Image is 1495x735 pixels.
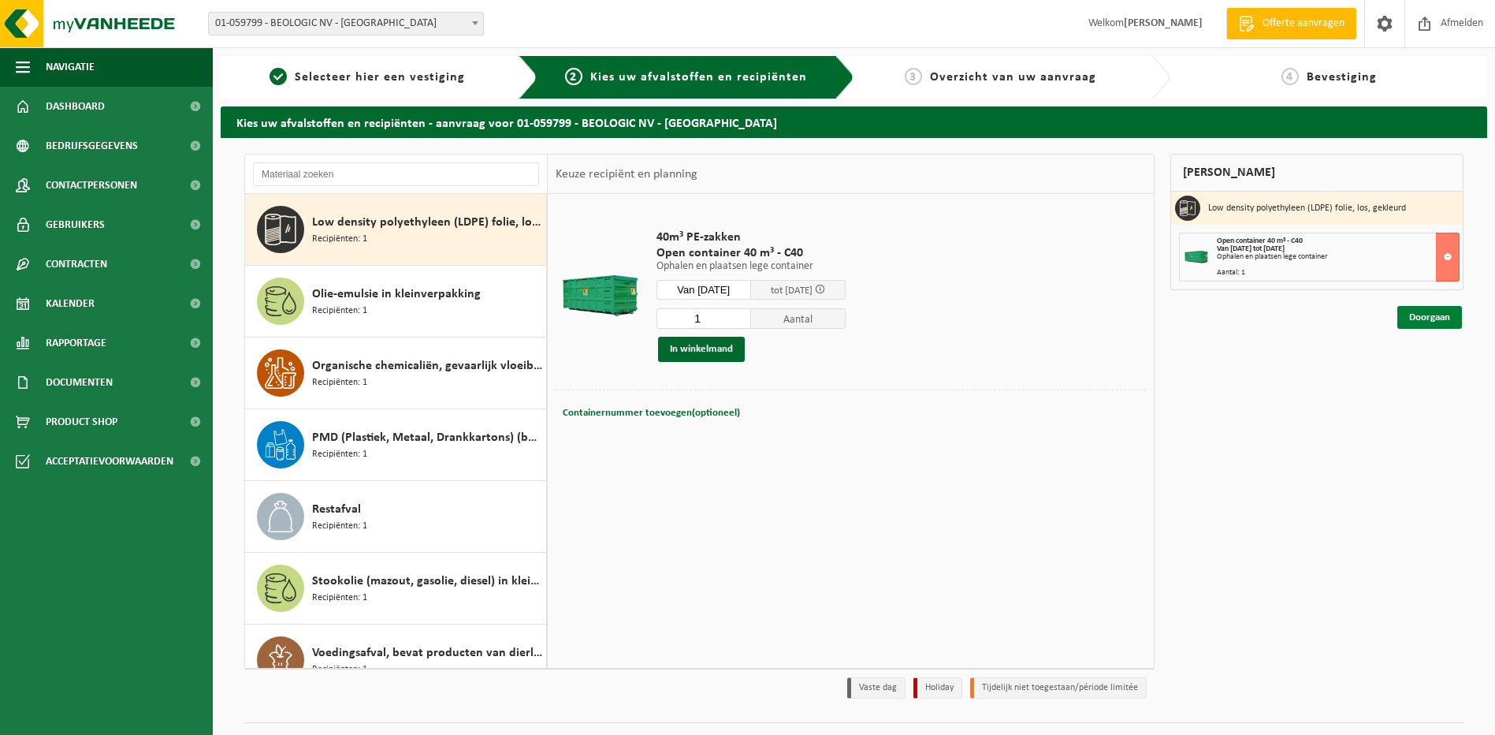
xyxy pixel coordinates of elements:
span: Recipiënten: 1 [312,375,367,390]
span: Low density polyethyleen (LDPE) folie, los, gekleurd [312,213,542,232]
span: Containernummer toevoegen(optioneel) [563,408,740,418]
span: Offerte aanvragen [1259,16,1348,32]
span: 40m³ PE-zakken [656,229,846,245]
a: Offerte aanvragen [1226,8,1356,39]
p: Ophalen en plaatsen lege container [656,261,846,272]
span: Contactpersonen [46,166,137,205]
span: Dashboard [46,87,105,126]
span: Aantal [751,308,846,329]
div: Ophalen en plaatsen lege container [1217,253,1459,261]
span: tot [DATE] [771,285,813,296]
span: 4 [1281,68,1299,85]
span: Open container 40 m³ - C40 [656,245,846,261]
span: Navigatie [46,47,95,87]
span: Rapportage [46,323,106,363]
span: Overzicht van uw aanvraag [930,71,1096,84]
a: Doorgaan [1397,306,1462,329]
span: Recipiënten: 1 [312,519,367,534]
h2: Kies uw afvalstoffen en recipiënten - aanvraag voor 01-059799 - BEOLOGIC NV - [GEOGRAPHIC_DATA] [221,106,1487,137]
button: Olie-emulsie in kleinverpakking Recipiënten: 1 [245,266,547,338]
strong: Van [DATE] tot [DATE] [1217,244,1285,253]
span: Organische chemicaliën, gevaarlijk vloeibaar in kleinverpakking [312,356,542,375]
span: Stookolie (mazout, gasolie, diesel) in kleinverpakking [312,572,542,591]
span: Restafval [312,500,361,519]
button: Restafval Recipiënten: 1 [245,481,547,553]
a: 1Selecteer hier een vestiging [229,68,506,87]
span: Recipiënten: 1 [312,232,367,247]
input: Materiaal zoeken [253,162,539,186]
button: Organische chemicaliën, gevaarlijk vloeibaar in kleinverpakking Recipiënten: 1 [245,338,547,409]
span: Open container 40 m³ - C40 [1217,237,1303,245]
span: Olie-emulsie in kleinverpakking [312,285,481,304]
span: Acceptatievoorwaarden [46,442,173,481]
button: In winkelmand [658,337,745,362]
span: Bedrijfsgegevens [46,126,138,166]
span: Recipiënten: 1 [312,304,367,319]
div: Aantal: 1 [1217,269,1459,277]
button: Stookolie (mazout, gasolie, diesel) in kleinverpakking Recipiënten: 1 [245,553,547,625]
span: Product Shop [46,402,117,442]
button: Low density polyethyleen (LDPE) folie, los, gekleurd Recipiënten: 1 [245,194,547,266]
strong: [PERSON_NAME] [1124,17,1203,29]
span: Contracten [46,244,107,284]
span: 3 [905,68,922,85]
span: Recipiënten: 1 [312,447,367,462]
input: Selecteer datum [656,280,751,300]
span: 01-059799 - BEOLOGIC NV - SINT-DENIJS [208,12,484,35]
button: Containernummer toevoegen(optioneel) [561,402,742,424]
span: PMD (Plastiek, Metaal, Drankkartons) (bedrijven) [312,428,542,447]
span: Kalender [46,284,95,323]
span: Kies uw afvalstoffen en recipiënten [590,71,807,84]
div: Keuze recipiënt en planning [548,155,705,194]
span: Bevestiging [1307,71,1377,84]
span: Documenten [46,363,113,402]
span: Voedingsafval, bevat producten van dierlijke oorsprong, onverpakt, categorie 3 [312,644,542,662]
li: Holiday [913,677,962,699]
span: 01-059799 - BEOLOGIC NV - SINT-DENIJS [209,13,483,35]
button: PMD (Plastiek, Metaal, Drankkartons) (bedrijven) Recipiënten: 1 [245,409,547,481]
li: Vaste dag [847,677,906,699]
span: Recipiënten: 1 [312,662,367,677]
span: Recipiënten: 1 [312,591,367,606]
span: 2 [565,68,582,85]
li: Tijdelijk niet toegestaan/période limitée [970,677,1147,699]
div: [PERSON_NAME] [1170,154,1463,192]
span: Selecteer hier een vestiging [295,71,465,84]
span: Gebruikers [46,205,105,244]
h3: Low density polyethyleen (LDPE) folie, los, gekleurd [1208,196,1406,221]
button: Voedingsafval, bevat producten van dierlijke oorsprong, onverpakt, categorie 3 Recipiënten: 1 [245,625,547,696]
span: 1 [270,68,287,85]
